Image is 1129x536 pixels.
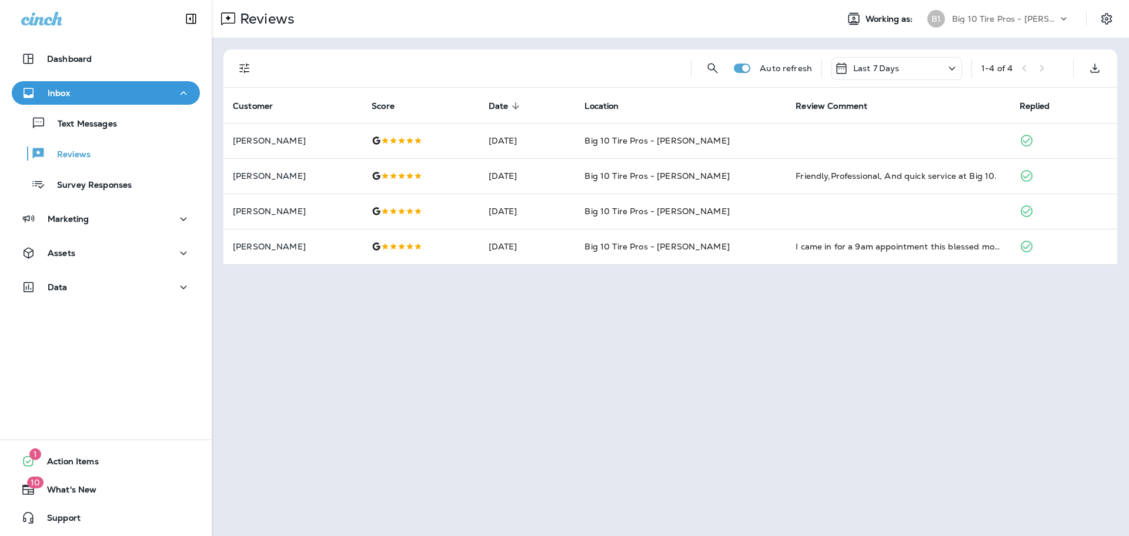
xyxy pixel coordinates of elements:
p: [PERSON_NAME] [233,242,353,251]
span: Location [584,101,619,111]
span: Location [584,101,634,111]
span: What's New [35,485,96,499]
div: I came in for a 9am appointment this blessed morning. Arrived at 8:50 and they took my vehicle in... [796,241,1000,252]
p: [PERSON_NAME] [233,171,353,181]
p: Data [48,282,68,292]
p: Marketing [48,214,89,224]
p: Assets [48,248,75,258]
span: Customer [233,101,288,111]
button: Settings [1096,8,1117,29]
span: Score [372,101,395,111]
p: Reviews [45,149,91,161]
td: [DATE] [479,194,576,229]
button: Reviews [12,141,200,166]
span: 1 [29,448,41,460]
span: Replied [1020,101,1065,111]
td: [DATE] [479,123,576,158]
td: [DATE] [479,158,576,194]
span: Review Comment [796,101,883,111]
button: Search Reviews [701,56,724,80]
span: Big 10 Tire Pros - [PERSON_NAME] [584,206,729,217]
span: Date [489,101,509,111]
p: [PERSON_NAME] [233,207,353,216]
span: Big 10 Tire Pros - [PERSON_NAME] [584,241,729,252]
td: [DATE] [479,229,576,264]
span: Score [372,101,410,111]
span: Date [489,101,524,111]
p: Big 10 Tire Pros - [PERSON_NAME] [952,14,1058,24]
span: Support [35,513,81,527]
span: Big 10 Tire Pros - [PERSON_NAME] [584,171,729,181]
button: 1Action Items [12,450,200,473]
p: Auto refresh [760,64,812,73]
span: Customer [233,101,273,111]
p: Survey Responses [45,180,132,191]
span: 10 [27,477,44,488]
p: Dashboard [47,54,92,64]
button: Export as CSV [1083,56,1107,80]
button: Support [12,506,200,530]
button: Filters [233,56,256,80]
p: Inbox [48,88,70,98]
button: 10What's New [12,478,200,501]
div: B1 [927,10,945,28]
span: Action Items [35,457,99,471]
p: Text Messages [46,119,117,130]
button: Dashboard [12,47,200,71]
p: Last 7 Days [853,64,900,73]
button: Text Messages [12,111,200,135]
button: Inbox [12,81,200,105]
button: Survey Responses [12,172,200,197]
div: Friendly,Professional, And quick service at Big 10. [796,170,1000,182]
button: Marketing [12,207,200,231]
div: 1 - 4 of 4 [981,64,1013,73]
span: Review Comment [796,101,867,111]
button: Assets [12,241,200,265]
span: Big 10 Tire Pros - [PERSON_NAME] [584,135,729,146]
span: Working as: [866,14,916,24]
button: Data [12,275,200,299]
span: Replied [1020,101,1050,111]
p: [PERSON_NAME] [233,136,353,145]
button: Collapse Sidebar [175,7,208,31]
p: Reviews [235,10,295,28]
